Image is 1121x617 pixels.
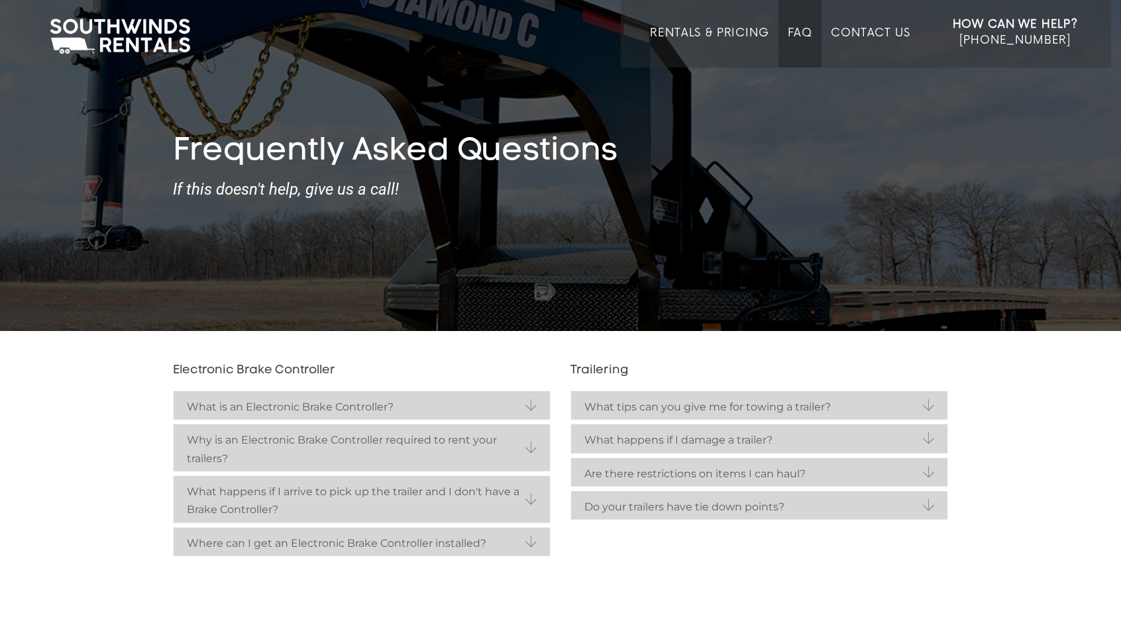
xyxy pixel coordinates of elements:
a: Why is an Electronic Brake Controller required to rent your trailers? [174,424,550,471]
a: How Can We Help? [PHONE_NUMBER] [953,17,1078,58]
img: Southwinds Rentals Logo [43,16,197,57]
a: What happens if I damage a trailer? [571,424,947,453]
span: [PHONE_NUMBER] [959,34,1071,47]
strong: What tips can you give me for towing a trailer? [584,398,934,416]
strong: How Can We Help? [953,18,1078,31]
a: What tips can you give me for towing a trailer? [571,391,947,420]
strong: What happens if I damage a trailer? [584,431,934,449]
h1: Frequently Asked Questions [173,133,948,171]
a: What is an Electronic Brake Controller? [174,391,550,420]
h3: Electronic Brake Controller [173,364,551,377]
a: Contact Us [831,26,910,68]
strong: If this doesn't help, give us a call! [173,181,948,198]
a: Where can I get an Electronic Brake Controller installed? [174,528,550,556]
a: Do your trailers have tie down points? [571,491,947,520]
h3: Trailering [570,364,948,377]
strong: Why is an Electronic Brake Controller required to rent your trailers? [187,431,537,467]
a: Are there restrictions on items I can haul? [571,458,947,487]
a: FAQ [788,26,813,68]
a: Rentals & Pricing [650,26,769,68]
strong: Do your trailers have tie down points? [584,498,934,516]
strong: Where can I get an Electronic Brake Controller installed? [187,534,537,552]
strong: What happens if I arrive to pick up the trailer and I don't have a Brake Controller? [187,483,537,519]
strong: What is an Electronic Brake Controller? [187,398,537,416]
a: What happens if I arrive to pick up the trailer and I don't have a Brake Controller? [174,476,550,523]
strong: Are there restrictions on items I can haul? [584,465,934,483]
